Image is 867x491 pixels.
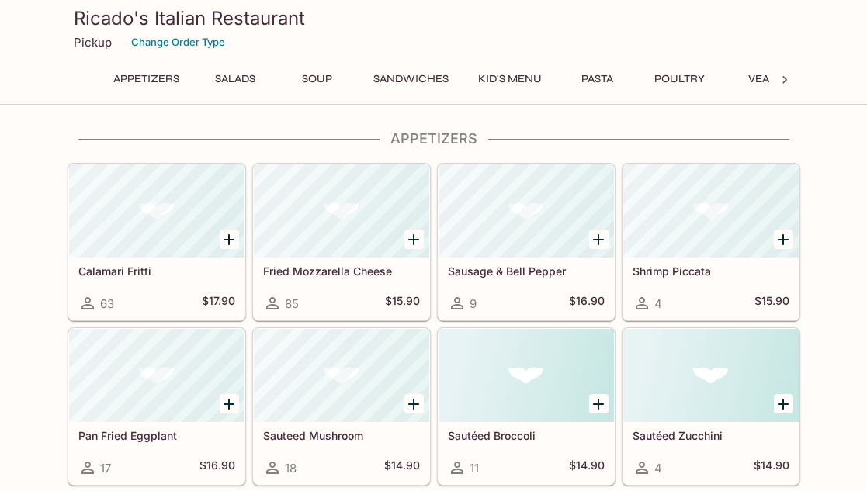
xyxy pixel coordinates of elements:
button: Add Sautéed Zucchini [774,394,793,413]
h5: Calamari Fritti [78,265,235,278]
button: Sandwiches [365,68,457,90]
h5: Sauteed Mushroom [263,429,420,442]
h5: $15.90 [385,294,420,313]
h5: Sautéed Broccoli [448,429,605,442]
button: Poultry [645,68,715,90]
button: Pasta [563,68,633,90]
button: Soup [283,68,352,90]
div: Sauteed Mushroom [254,329,429,422]
button: Veal [727,68,797,90]
button: Change Order Type [124,30,232,54]
button: Kid's Menu [470,68,550,90]
h5: Fried Mozzarella Cheese [263,265,420,278]
span: 9 [470,296,477,311]
button: Add Sautéed Broccoli [589,394,609,413]
h5: $15.90 [754,294,789,313]
span: 11 [470,461,479,475]
button: Salads [200,68,270,90]
span: 63 [100,296,114,311]
button: Appetizers [105,68,188,90]
h3: Ricado's Italian Restaurant [74,6,794,30]
span: 17 [100,461,111,475]
h5: $17.90 [202,294,235,313]
div: Fried Mozzarella Cheese [254,164,429,258]
h5: $14.90 [384,458,420,477]
div: Sautéed Zucchini [623,329,799,422]
h5: $14.90 [754,458,789,477]
h5: Pan Fried Eggplant [78,429,235,442]
a: Calamari Fritti63$17.90 [68,164,245,320]
div: Sautéed Broccoli [439,329,614,422]
div: Calamari Fritti [69,164,244,258]
button: Add Calamari Fritti [220,230,239,249]
h5: $16.90 [569,294,605,313]
span: 18 [285,461,297,475]
span: 4 [654,461,662,475]
h5: $16.90 [199,458,235,477]
h5: Shrimp Piccata [633,265,789,278]
button: Add Shrimp Piccata [774,230,793,249]
button: Add Pan Fried Eggplant [220,394,239,413]
div: Shrimp Piccata [623,164,799,258]
a: Pan Fried Eggplant17$16.90 [68,328,245,485]
a: Shrimp Piccata4$15.90 [623,164,799,320]
button: Add Sausage & Bell Pepper [589,230,609,249]
a: Fried Mozzarella Cheese85$15.90 [253,164,430,320]
div: Pan Fried Eggplant [69,329,244,422]
a: Sausage & Bell Pepper9$16.90 [438,164,615,320]
button: Add Fried Mozzarella Cheese [404,230,424,249]
a: Sautéed Broccoli11$14.90 [438,328,615,485]
h5: $14.90 [569,458,605,477]
h5: Sautéed Zucchini [633,429,789,442]
a: Sautéed Zucchini4$14.90 [623,328,799,485]
button: Add Sauteed Mushroom [404,394,424,413]
span: 4 [654,296,662,311]
p: Pickup [74,35,112,50]
div: Sausage & Bell Pepper [439,164,614,258]
a: Sauteed Mushroom18$14.90 [253,328,430,485]
span: 85 [285,296,299,311]
h5: Sausage & Bell Pepper [448,265,605,278]
h4: Appetizers [68,130,800,147]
